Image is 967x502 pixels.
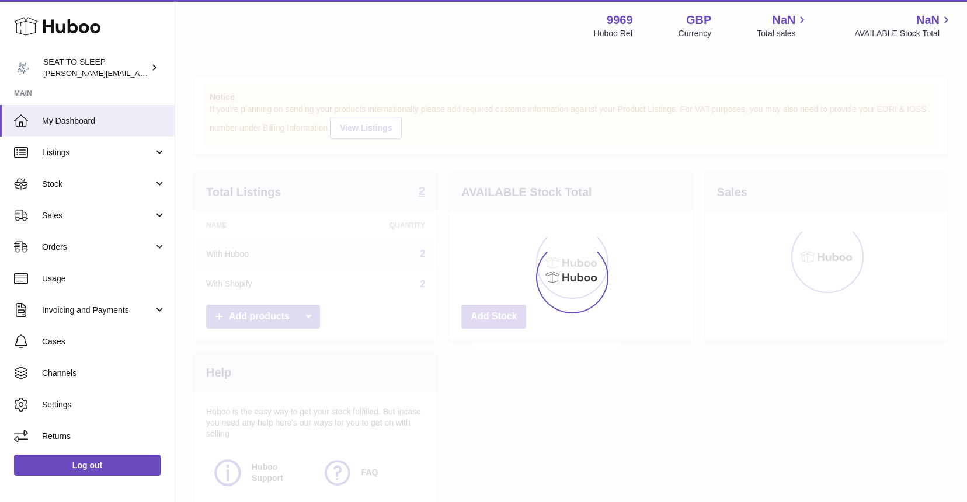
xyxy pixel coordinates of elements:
[757,12,809,39] a: NaN Total sales
[14,59,32,76] img: amy@seattosleep.co.uk
[686,12,711,28] strong: GBP
[679,28,712,39] div: Currency
[42,336,166,347] span: Cases
[42,305,154,316] span: Invoicing and Payments
[772,12,795,28] span: NaN
[607,12,633,28] strong: 9969
[42,273,166,284] span: Usage
[43,68,234,78] span: [PERSON_NAME][EMAIL_ADDRESS][DOMAIN_NAME]
[42,431,166,442] span: Returns
[42,210,154,221] span: Sales
[43,57,148,79] div: SEAT TO SLEEP
[14,455,161,476] a: Log out
[42,179,154,190] span: Stock
[42,399,166,410] span: Settings
[916,12,940,28] span: NaN
[42,147,154,158] span: Listings
[42,242,154,253] span: Orders
[854,12,953,39] a: NaN AVAILABLE Stock Total
[42,368,166,379] span: Channels
[757,28,809,39] span: Total sales
[594,28,633,39] div: Huboo Ref
[42,116,166,127] span: My Dashboard
[854,28,953,39] span: AVAILABLE Stock Total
